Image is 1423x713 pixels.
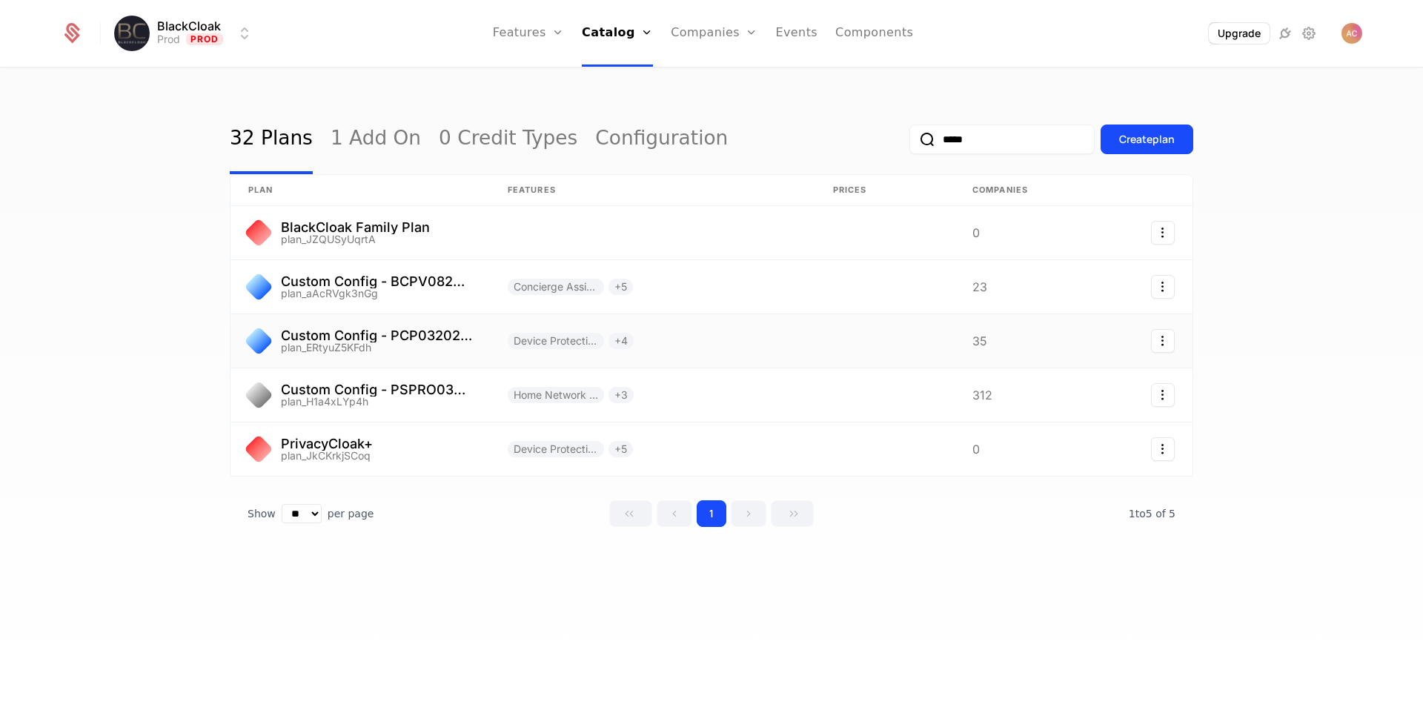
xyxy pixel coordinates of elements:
button: Select action [1151,383,1175,407]
img: BlackCloak [114,16,150,51]
div: Table pagination [230,500,1193,527]
button: Go to next page [731,500,766,527]
span: 5 [1129,508,1175,520]
div: Create plan [1119,132,1175,147]
button: Upgrade [1209,23,1270,44]
button: Select environment [119,17,253,50]
a: 0 Credit Types [439,105,577,174]
button: Open user button [1341,23,1362,44]
button: Select action [1151,275,1175,299]
th: plan [230,175,490,206]
a: Settings [1300,24,1318,42]
button: Select action [1151,437,1175,461]
button: Createplan [1101,125,1193,154]
div: Page navigation [609,500,814,527]
span: Show [248,506,276,521]
a: Integrations [1276,24,1294,42]
img: Andrei Coman [1341,23,1362,44]
span: Prod [186,33,224,45]
span: BlackCloak [157,20,221,32]
a: 1 Add On [331,105,421,174]
button: Select action [1151,329,1175,353]
div: Prod [157,32,180,47]
th: Prices [815,175,955,206]
button: Go to first page [609,500,652,527]
button: Go to last page [771,500,814,527]
a: 32 Plans [230,105,313,174]
select: Select page size [282,504,322,523]
th: Features [490,175,815,206]
span: per page [328,506,374,521]
button: Select action [1151,221,1175,245]
th: Companies [955,175,1073,206]
button: Go to page 1 [697,500,726,527]
button: Go to previous page [657,500,692,527]
a: Configuration [595,105,728,174]
span: 1 to 5 of [1129,508,1169,520]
